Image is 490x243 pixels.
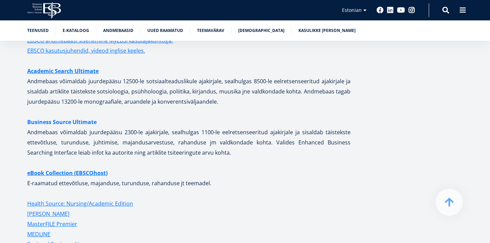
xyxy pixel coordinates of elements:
[238,27,284,34] a: [DEMOGRAPHIC_DATA]
[27,66,99,76] a: Academic Search Ultimate
[298,27,356,34] a: Kasulikke [PERSON_NAME]
[27,169,108,177] strong: eBook Collection (EBSCOhost)
[27,209,69,219] a: [PERSON_NAME]
[103,27,133,34] a: Andmebaasid
[27,168,350,188] p: E-raamatud ettevõtluse, majanduse, turunduse, rahanduse jt teemadel.
[27,27,49,34] a: Teenused
[27,229,50,239] a: MEDLINE
[147,27,183,34] a: Uued raamatud
[27,46,145,56] a: EBSCO kasutusjuhendid, videod inglise keeles.
[27,117,350,158] p: Andmebaas võimaldab juurdepääsu 2300-le ajakirjale, sealhulgas 1100-le eelretsenseeritud ajakirja...
[27,117,97,127] a: Business Source Ultimate
[27,198,133,209] a: Health Source: Nursing/Academic Edition
[397,7,405,14] a: Youtube
[408,7,415,14] a: Instagram
[197,27,224,34] a: Teemavärav
[387,7,394,14] a: Linkedin
[27,219,77,229] a: MasterFILE Premier
[27,66,350,107] p: Andmebaas võimaldab juurdepääsu 12500-le sotsiaalteaduslikule ajakirjale, sealhulgas 8500-le eelr...
[63,27,89,34] a: E-kataloog
[27,168,108,178] a: eBook Collection (EBSCOhost)
[377,7,383,14] a: Facebook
